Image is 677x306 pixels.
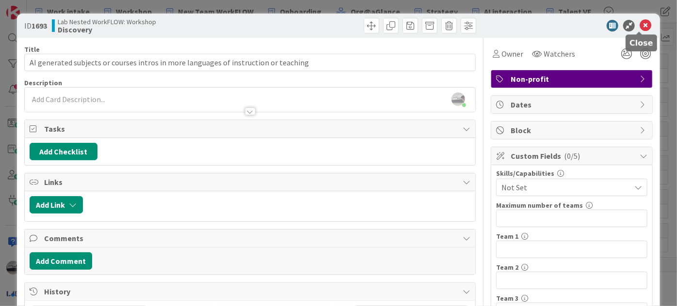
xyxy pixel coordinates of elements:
[511,150,635,162] span: Custom Fields
[44,286,458,297] span: History
[44,176,458,188] span: Links
[24,20,47,31] span: ID
[496,232,518,241] label: Team 1
[501,48,523,60] span: Owner
[24,78,62,87] span: Description
[564,151,580,161] span: ( 0/5 )
[496,170,647,177] div: Skills/Capabilities
[30,196,83,214] button: Add Link
[24,54,476,71] input: type card name here...
[44,232,458,244] span: Comments
[451,92,465,106] img: jIClQ55mJEe4la83176FWmfCkxn1SgSj.jpg
[511,73,635,85] span: Non-profit
[30,252,92,270] button: Add Comment
[511,124,635,136] span: Block
[544,48,575,60] span: Watchers
[496,201,583,210] label: Maximum number of teams
[629,38,653,47] h5: Close
[501,182,630,193] span: Not Set
[58,18,156,26] span: Lab Nested WorkFLOW: Workshop
[24,45,40,54] label: Title
[30,143,97,160] button: Add Checklist
[511,99,635,110] span: Dates
[496,263,518,272] label: Team 2
[58,26,156,33] b: Discovery
[32,21,47,31] b: 1693
[496,294,518,303] label: Team 3
[44,123,458,135] span: Tasks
